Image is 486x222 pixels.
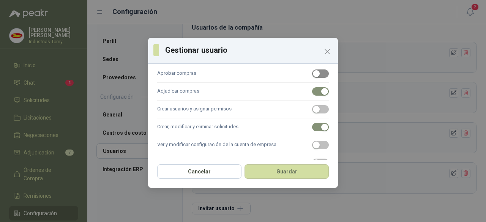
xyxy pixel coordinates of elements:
label: Crear, modificar y eliminar solicitudes [157,118,329,136]
button: Cancelar [157,164,241,179]
button: Ver y modificar configuración de la cuenta de empresa [312,141,329,149]
label: Crear usuarios y asignar permisos [157,101,329,118]
label: Aprobar compras [157,65,329,83]
button: Crear, modificar y eliminar solicitudes [312,123,329,131]
label: Ver y modificar configuración de la cuenta de empresa [157,136,329,154]
label: Ver y modificar información del perfil de la empresa [157,154,329,172]
button: Aprobar compras [312,69,329,78]
button: Adjudicar compras [312,87,329,96]
button: Crear usuarios y asignar permisos [312,105,329,113]
button: Guardar [245,164,329,179]
h3: Gestionar usuario [165,44,333,56]
button: Close [321,46,333,58]
label: Adjudicar compras [157,83,329,101]
button: Ver y modificar información del perfil de la empresa [312,159,329,167]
